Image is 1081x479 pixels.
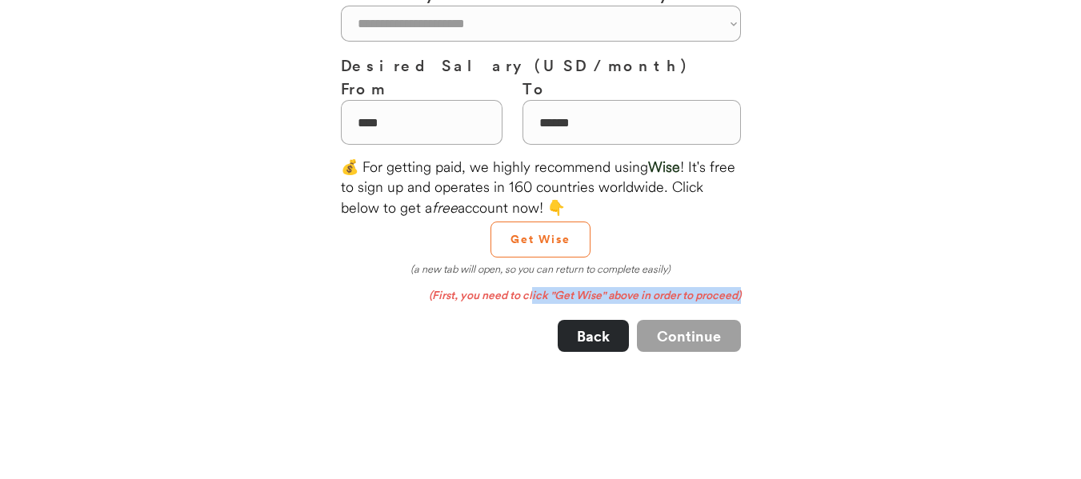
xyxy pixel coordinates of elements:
[410,262,671,275] em: (a new tab will open, so you can return to complete easily)
[522,77,741,100] h3: To
[341,77,502,100] h3: From
[429,287,741,303] em: (First, you need to click "Get Wise" above in order to proceed)
[341,54,741,77] h3: Desired Salary (USD / month)
[432,198,458,217] em: free
[490,222,591,257] button: Get Wise
[637,320,741,352] button: Continue
[558,320,629,352] button: Back
[648,158,680,176] font: Wise
[341,157,741,218] div: 💰 For getting paid, we highly recommend using ! It's free to sign up and operates in 160 countrie...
